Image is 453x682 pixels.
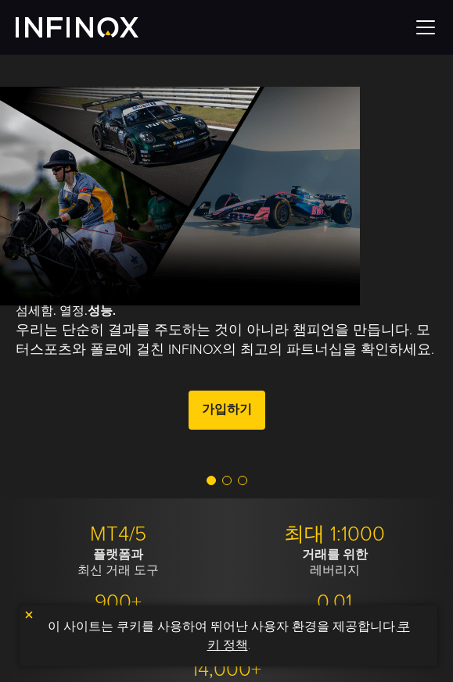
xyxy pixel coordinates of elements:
p: 레버리지 [232,547,437,578]
p: 이 사이트는 쿠키를 사용하여 뛰어난 사용자 환경을 제공합니다. . [27,613,430,659]
strong: 성능. [88,303,116,319]
p: 최대 1:1000 [232,522,437,547]
p: MT4/5 [16,522,221,547]
p: 14,000+ [124,657,329,682]
span: Go to slide 1 [207,476,216,485]
div: 섬세함. 열정. [16,302,437,435]
p: 우리는 단순히 결과를 주도하는 것이 아니라 챔피언을 만듭니다. 모터스포츠와 폴로에 걸친 INFINOX의 최고의 파트너십을 확인하세요. [16,320,437,359]
strong: 플랫폼과 [93,547,143,562]
span: Go to slide 3 [238,476,247,485]
p: 0.01 [232,590,437,615]
a: 가입하기 [189,391,265,429]
p: 900+ [16,590,221,615]
p: 각종 도구들 [16,614,221,645]
span: Go to slide 2 [222,476,232,485]
img: yellow close icon [23,609,34,620]
strong: 거래를 위한 [302,547,368,562]
p: 최신 거래 도구 [16,547,221,578]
